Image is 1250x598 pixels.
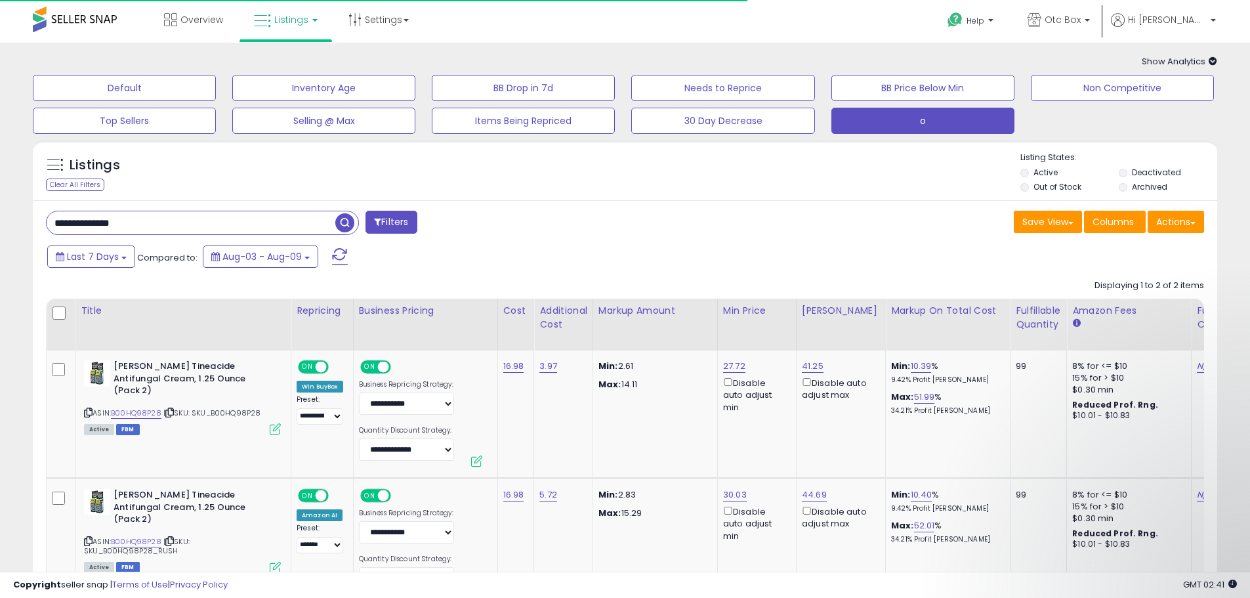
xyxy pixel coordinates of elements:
span: Show Analytics [1142,55,1217,68]
div: Business Pricing [359,304,492,318]
button: Selling @ Max [232,108,415,134]
span: All listings currently available for purchase on Amazon [84,562,114,573]
div: % [891,360,1000,385]
span: OFF [388,362,409,373]
div: Min Price [723,304,791,318]
button: Default [33,75,216,101]
img: 51kkdR1+ajL._SL40_.jpg [84,489,110,515]
button: Save View [1014,211,1082,233]
div: Repricing [297,304,348,318]
span: FBM [116,562,140,573]
div: Title [81,304,285,318]
button: Inventory Age [232,75,415,101]
span: Compared to: [137,251,198,264]
h5: Listings [70,156,120,175]
label: Active [1033,167,1058,178]
a: Hi [PERSON_NAME] [1111,13,1216,43]
div: [PERSON_NAME] [802,304,880,318]
b: Min: [891,488,911,501]
label: Archived [1132,181,1167,192]
span: FBM [116,424,140,435]
span: ON [299,490,316,502]
span: Columns [1093,215,1134,228]
div: Preset: [297,395,343,425]
button: BB Drop in 7d [432,75,615,101]
button: Non Competitive [1031,75,1214,101]
span: Overview [180,13,223,26]
a: 10.39 [911,360,932,373]
span: All listings currently available for purchase on Amazon [84,424,114,435]
strong: Max: [598,378,621,391]
img: 51kkdR1+ajL._SL40_.jpg [84,360,110,387]
span: OFF [388,490,409,502]
b: [PERSON_NAME] Tineacide Antifungal Cream, 1.25 Ounce (Pack 2) [114,360,273,400]
label: Business Repricing Strategy: [359,509,454,518]
b: [PERSON_NAME] Tineacide Antifungal Cream, 1.25 Ounce (Pack 2) [114,489,273,529]
p: Listing States: [1020,152,1217,164]
b: Max: [891,391,914,403]
div: Disable auto adjust max [802,375,875,401]
div: 15% for > $10 [1072,372,1181,384]
div: ASIN: [84,360,281,433]
small: Amazon Fees. [1072,318,1080,330]
div: Fulfillment Cost [1197,304,1247,331]
a: Help [937,2,1007,43]
a: 16.98 [503,360,524,373]
div: Preset: [297,524,343,553]
a: 44.69 [802,488,827,502]
span: ON [299,362,316,373]
div: Displaying 1 to 2 of 2 items [1094,280,1204,292]
a: 5.72 [539,488,557,502]
div: Disable auto adjust min [723,375,786,414]
div: 99 [1016,360,1056,372]
a: N/A [1197,488,1213,502]
b: Min: [891,360,911,372]
div: 8% for <= $10 [1072,489,1181,501]
a: 41.25 [802,360,823,373]
a: 52.01 [914,519,935,532]
b: Max: [891,519,914,532]
button: Columns [1084,211,1146,233]
button: Filters [365,211,417,234]
div: seller snap | | [13,579,228,591]
p: 9.42% Profit [PERSON_NAME] [891,504,1000,513]
div: % [891,520,1000,544]
a: B00HQ98P28 [111,408,161,419]
span: OFF [327,362,348,373]
span: ON [362,490,378,502]
span: Help [967,15,984,26]
label: Quantity Discount Strategy: [359,426,454,435]
a: Privacy Policy [170,578,228,591]
button: BB Price Below Min [831,75,1014,101]
div: Additional Cost [539,304,587,331]
button: Items Being Repriced [432,108,615,134]
span: | SKU: SKU_B00HQ98P28_RUSH [84,536,190,556]
a: 51.99 [914,391,935,404]
span: Aug-03 - Aug-09 [222,250,302,263]
a: 30.03 [723,488,747,502]
label: Out of Stock [1033,181,1081,192]
label: Deactivated [1132,167,1181,178]
strong: Min: [598,360,618,372]
p: 2.83 [598,489,707,501]
div: ASIN: [84,489,281,572]
p: 9.42% Profit [PERSON_NAME] [891,375,1000,385]
div: $0.30 min [1072,384,1181,396]
strong: Min: [598,488,618,501]
div: Win BuyBox [297,381,343,393]
div: 99 [1016,489,1056,501]
div: Markup on Total Cost [891,304,1005,318]
a: N/A [1197,360,1213,373]
a: 16.98 [503,488,524,502]
p: 14.11 [598,379,707,391]
p: 2.61 [598,360,707,372]
button: Actions [1148,211,1204,233]
div: Fulfillable Quantity [1016,304,1061,331]
span: Listings [274,13,308,26]
div: 8% for <= $10 [1072,360,1181,372]
span: Last 7 Days [67,250,119,263]
label: Business Repricing Strategy: [359,380,454,389]
button: Aug-03 - Aug-09 [203,246,318,268]
a: Terms of Use [112,578,168,591]
div: $10.01 - $10.83 [1072,410,1181,421]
